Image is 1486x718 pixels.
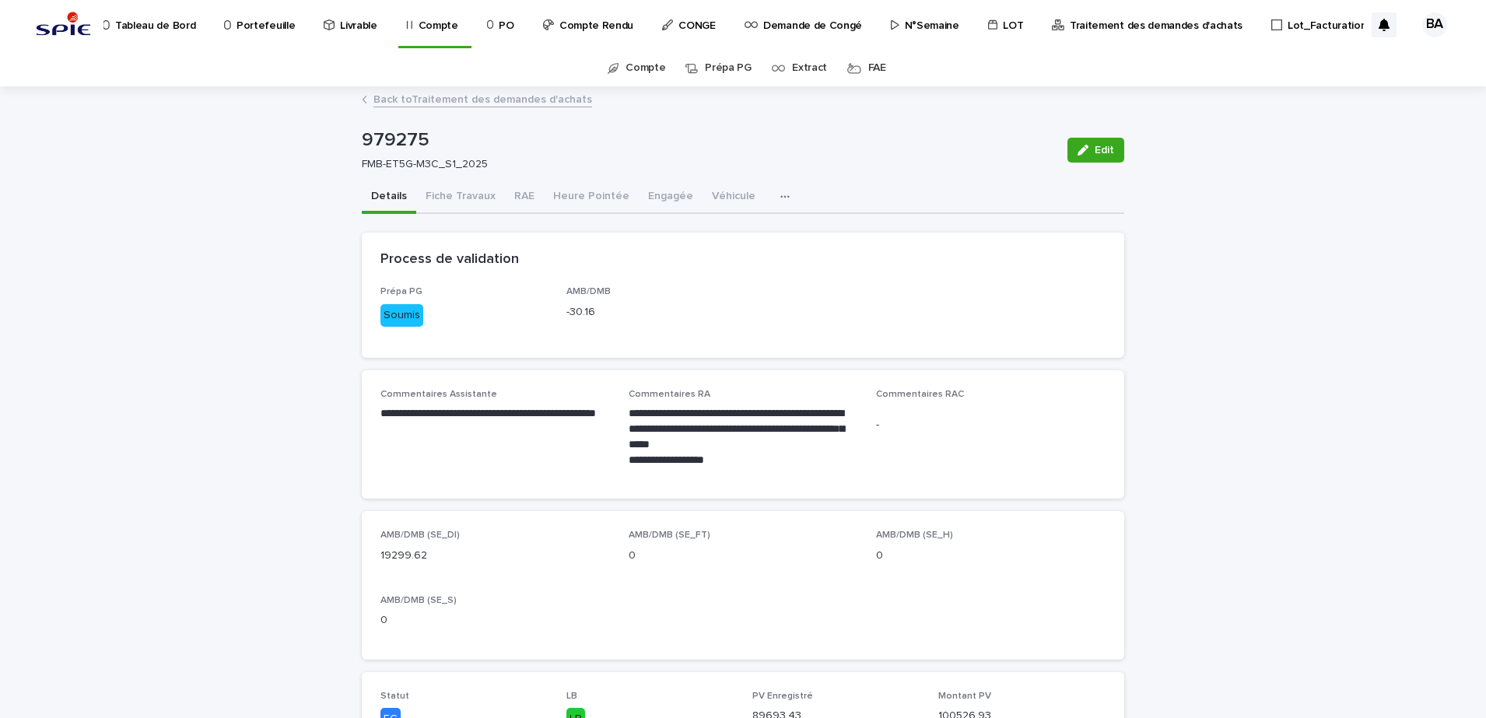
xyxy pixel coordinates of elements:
span: AMB/DMB (SE_DI) [380,531,460,540]
button: Heure Pointée [544,181,639,214]
button: Véhicule [703,181,765,214]
a: Extract [792,50,827,86]
div: BA [1422,12,1447,37]
span: Commentaires RAC [876,390,964,399]
span: AMB/DMB (SE_FT) [629,531,710,540]
span: AMB/DMB (SE_H) [876,531,953,540]
span: Edit [1095,145,1114,156]
a: Prépa PG [705,50,752,86]
span: Commentaires Assistante [380,390,497,399]
span: Montant PV [938,692,991,701]
span: LB [566,692,577,701]
p: 0 [876,548,1106,564]
span: PV Enregistré [752,692,813,701]
img: svstPd6MQfCT1uX1QGkG [31,9,96,40]
button: Details [362,181,416,214]
h2: Process de validation [380,251,519,268]
a: Back toTraitement des demandes d'achats [373,89,592,107]
span: AMB/DMB (SE_S) [380,596,457,605]
p: 0 [629,548,858,564]
button: Edit [1067,138,1124,163]
span: AMB/DMB [566,287,611,296]
div: Soumis [380,304,423,327]
span: Commentaires RA [629,390,710,399]
a: FAE [868,50,886,86]
span: Statut [380,692,409,701]
p: -30.16 [566,304,734,320]
p: 19299.62 [380,548,610,564]
p: FMB-ET5G-M3C_S1_2025 [362,158,1049,171]
button: Fiche Travaux [416,181,505,214]
p: 979275 [362,129,1055,152]
button: RAE [505,181,544,214]
button: Engagée [639,181,703,214]
span: Prépa PG [380,287,422,296]
p: 0 [380,612,610,629]
a: Compte [626,50,665,86]
p: - [876,417,1106,433]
